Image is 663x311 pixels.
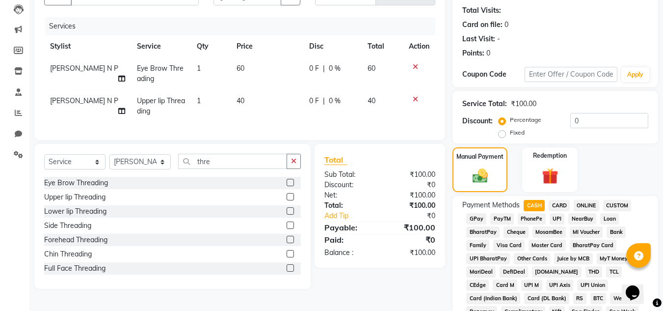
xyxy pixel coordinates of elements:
[603,200,632,211] span: CUSTOM
[323,96,325,106] span: |
[329,63,341,74] span: 0 %
[490,213,514,225] span: PayTM
[521,280,542,291] span: UPI M
[131,35,191,57] th: Service
[568,213,596,225] span: NearBuy
[329,96,341,106] span: 0 %
[317,211,390,221] a: Add Tip
[497,34,500,44] div: -
[606,266,622,278] span: TCL
[237,64,244,73] span: 60
[317,248,380,258] div: Balance :
[391,211,443,221] div: ₹0
[178,154,287,169] input: Search or Scan
[44,178,108,188] div: Eye Brow Threading
[621,67,649,82] button: Apply
[137,96,185,115] span: Upper lip Threading
[514,253,550,264] span: Other Cards
[317,180,380,190] div: Discount:
[462,69,524,80] div: Coupon Code
[462,200,520,210] span: Payment Methods
[525,67,617,82] input: Enter Offer / Coupon Code
[197,96,201,105] span: 1
[466,266,496,278] span: MariDeal
[323,63,325,74] span: |
[524,200,545,211] span: CASH
[309,63,319,74] span: 0 F
[549,200,570,211] span: CARD
[324,155,347,165] span: Total
[380,170,443,180] div: ₹100.00
[493,240,525,251] span: Visa Card
[44,263,106,274] div: Full Face Threading
[380,190,443,200] div: ₹100.00
[237,96,244,105] span: 40
[317,222,380,233] div: Payable:
[456,152,504,161] label: Manual Payment
[493,280,517,291] span: Card M
[317,190,380,200] div: Net:
[570,240,617,251] span: BharatPay Card
[44,35,131,57] th: Stylist
[231,35,303,57] th: Price
[524,293,569,304] span: Card (DL Bank)
[50,96,118,105] span: [PERSON_NAME] N P
[50,64,118,73] span: [PERSON_NAME] N P
[610,293,644,304] span: Wellnessta
[462,116,493,126] div: Discount:
[574,200,599,211] span: ONLINE
[554,253,593,264] span: Juice by MCB
[532,226,566,238] span: MosamBee
[529,240,566,251] span: Master Card
[550,213,565,225] span: UPI
[518,213,546,225] span: PhonePe
[380,234,443,246] div: ₹0
[510,128,525,137] label: Fixed
[44,192,106,202] div: Upper lip Threading
[468,167,493,185] img: _cash.svg
[466,280,489,291] span: CEdge
[585,266,603,278] span: THD
[309,96,319,106] span: 0 F
[504,20,508,30] div: 0
[380,200,443,211] div: ₹100.00
[45,17,443,35] div: Services
[368,64,375,73] span: 60
[44,249,92,259] div: Chin Threading
[510,115,541,124] label: Percentage
[597,253,631,264] span: MyT Money
[191,35,231,57] th: Qty
[362,35,403,57] th: Total
[380,248,443,258] div: ₹100.00
[466,213,486,225] span: GPay
[303,35,362,57] th: Disc
[462,34,495,44] div: Last Visit:
[462,99,507,109] div: Service Total:
[368,96,375,105] span: 40
[511,99,536,109] div: ₹100.00
[590,293,607,304] span: BTC
[380,180,443,190] div: ₹0
[570,226,603,238] span: MI Voucher
[44,221,91,231] div: Side Threading
[504,226,529,238] span: Cheque
[466,293,520,304] span: Card (Indian Bank)
[466,253,510,264] span: UPI BharatPay
[44,206,106,217] div: Lower lip Threading
[403,35,435,57] th: Action
[466,226,500,238] span: BharatPay
[577,280,608,291] span: UPI Union
[532,266,582,278] span: [DOMAIN_NAME]
[546,280,574,291] span: UPI Axis
[317,234,380,246] div: Paid:
[607,226,626,238] span: Bank
[317,170,380,180] div: Sub Total:
[622,272,653,301] iframe: chat widget
[573,293,586,304] span: RS
[137,64,184,83] span: Eye Brow Threading
[500,266,528,278] span: DefiDeal
[317,200,380,211] div: Total:
[462,5,501,16] div: Total Visits:
[462,20,503,30] div: Card on file:
[380,222,443,233] div: ₹100.00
